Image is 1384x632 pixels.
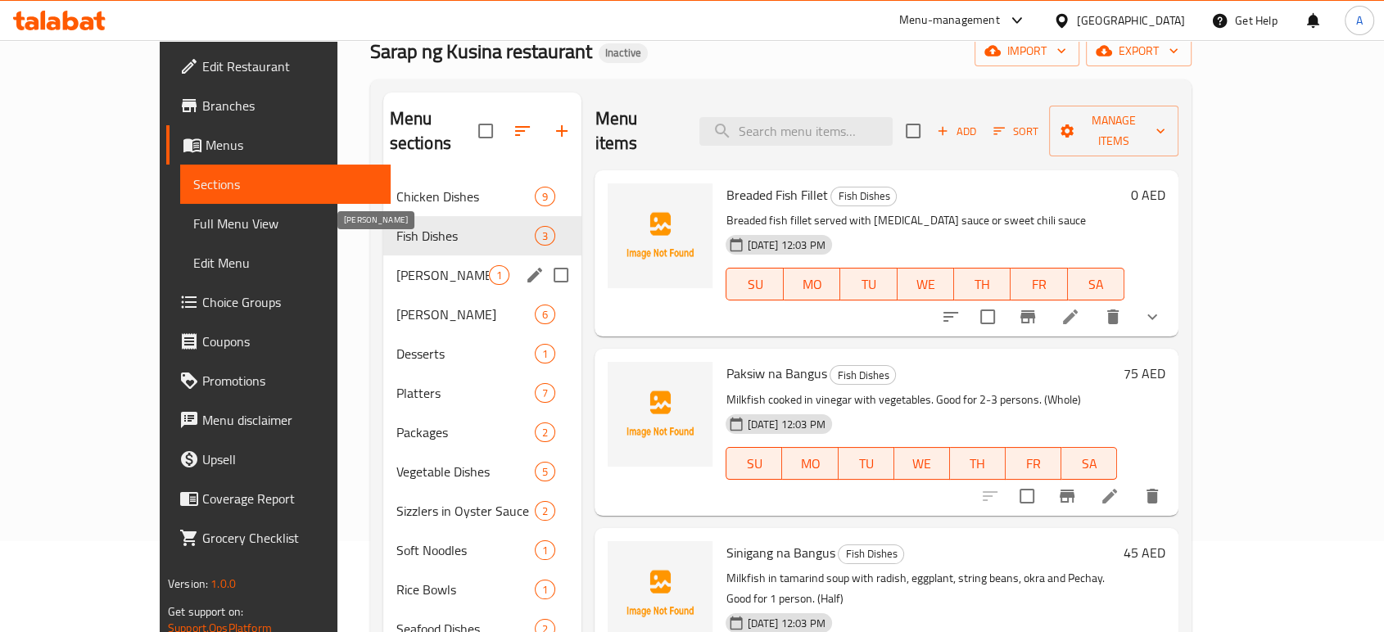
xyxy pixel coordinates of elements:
[961,273,1004,296] span: TH
[383,491,582,530] div: Sizzlers in Oyster Sauce2
[1012,452,1055,476] span: FR
[954,268,1011,300] button: TH
[599,43,648,63] div: Inactive
[904,273,948,296] span: WE
[831,187,896,205] span: Fish Dishes
[726,390,1117,410] p: Milkfish cooked in vinegar with vegetables. Good for 2-3 persons. (Whole)
[396,540,536,560] span: Soft Noodles
[1099,41,1178,61] span: export
[166,361,391,400] a: Promotions
[536,464,554,480] span: 5
[535,501,555,521] div: items
[983,119,1049,144] span: Sort items
[536,228,554,244] span: 3
[1068,452,1110,476] span: SA
[931,297,970,336] button: sort-choices
[396,344,536,363] span: Desserts
[1131,183,1165,206] h6: 0 AED
[975,36,1079,66] button: import
[970,300,1005,334] span: Select to update
[1011,268,1067,300] button: FR
[1017,273,1061,296] span: FR
[608,362,712,467] img: Paksiw na Bangus
[396,462,536,481] span: Vegetable Dishes
[383,413,582,452] div: Packages2
[396,422,536,442] span: Packages
[1049,106,1178,156] button: Manage items
[390,106,479,156] h2: Menu sections
[180,165,391,204] a: Sections
[726,210,1124,231] p: Breaded fish fillet served with [MEDICAL_DATA] sauce or sweet chili sauce
[1133,476,1172,516] button: delete
[595,106,679,156] h2: Menu items
[383,570,582,609] div: Rice Bowls1
[1061,447,1117,480] button: SA
[396,383,536,403] span: Platters
[790,273,834,296] span: MO
[1062,111,1165,151] span: Manage items
[726,183,827,207] span: Breaded Fish Fillet
[396,305,536,324] span: [PERSON_NAME]
[536,189,554,205] span: 9
[193,214,378,233] span: Full Menu View
[383,295,582,334] div: [PERSON_NAME]6
[396,580,536,599] div: Rice Bowls
[535,540,555,560] div: items
[899,11,1000,30] div: Menu-management
[535,187,555,206] div: items
[535,462,555,481] div: items
[930,119,983,144] span: Add item
[1086,36,1192,66] button: export
[383,373,582,413] div: Platters7
[202,292,378,312] span: Choice Groups
[193,174,378,194] span: Sections
[180,243,391,282] a: Edit Menu
[535,383,555,403] div: items
[202,96,378,115] span: Branches
[1124,541,1165,564] h6: 45 AED
[839,447,894,480] button: TU
[396,226,536,246] span: Fish Dishes
[206,135,378,155] span: Menus
[166,125,391,165] a: Menus
[383,255,582,295] div: [PERSON_NAME]1edit
[733,273,776,296] span: SU
[847,273,890,296] span: TU
[202,410,378,430] span: Menu disclaimer
[830,366,895,385] span: Fish Dishes
[168,573,208,594] span: Version:
[166,47,391,86] a: Edit Restaurant
[740,237,831,253] span: [DATE] 12:03 PM
[489,265,509,285] div: items
[957,452,999,476] span: TH
[383,334,582,373] div: Desserts1
[468,114,503,148] span: Select all sections
[845,452,888,476] span: TU
[789,452,831,476] span: MO
[1074,273,1118,296] span: SA
[1124,362,1165,385] h6: 75 AED
[202,528,378,548] span: Grocery Checklist
[536,307,554,323] span: 6
[166,479,391,518] a: Coverage Report
[1068,268,1124,300] button: SA
[988,41,1066,61] span: import
[1008,297,1047,336] button: Branch-specific-item
[1077,11,1185,29] div: [GEOGRAPHIC_DATA]
[180,204,391,243] a: Full Menu View
[989,119,1043,144] button: Sort
[726,540,834,565] span: Sinigang na Bangus
[726,447,782,480] button: SU
[740,417,831,432] span: [DATE] 12:03 PM
[535,580,555,599] div: items
[396,187,536,206] span: Chicken Dishes
[782,447,838,480] button: MO
[726,268,783,300] button: SU
[993,122,1038,141] span: Sort
[733,452,776,476] span: SU
[699,117,893,146] input: search
[898,268,954,300] button: WE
